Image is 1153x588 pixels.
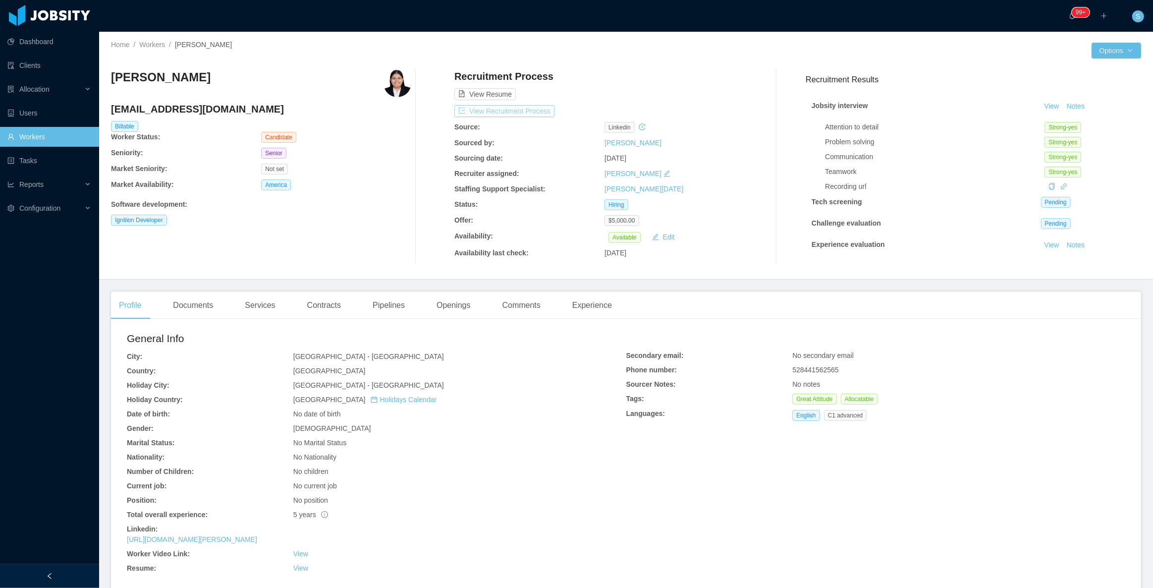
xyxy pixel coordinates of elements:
a: [URL][DOMAIN_NAME][PERSON_NAME] [127,535,257,543]
button: icon: file-textView Resume [454,88,516,100]
strong: Experience evaluation [812,240,885,248]
span: Candidate [261,132,296,143]
span: Not set [261,164,288,175]
a: [PERSON_NAME][DATE] [604,185,683,193]
span: [DATE] [604,154,626,162]
i: icon: plus [1100,12,1107,19]
span: 528441562565 [792,366,838,374]
i: icon: line-chart [7,181,14,188]
img: 25374f8c-ba35-46d1-825c-359dde9afc37_68d45e2fd7c52-400w.png [384,69,411,97]
b: Worker Status: [111,133,160,141]
b: Software development : [111,200,187,208]
b: Market Availability: [111,180,174,188]
sup: 1208 [1072,7,1090,17]
strong: Challenge evaluation [812,219,881,227]
b: Linkedin: [127,525,158,533]
span: Configuration [19,204,60,212]
span: [GEOGRAPHIC_DATA] - [GEOGRAPHIC_DATA] [293,353,444,360]
b: Sourcer Notes: [626,380,676,388]
span: Allocation [19,85,50,93]
b: Position: [127,496,157,504]
span: No current job [293,482,337,490]
a: icon: userWorkers [7,127,91,147]
span: 5 years [293,511,328,519]
b: Resume: [127,564,156,572]
span: Strong-yes [1044,167,1081,177]
span: No date of birth [293,410,341,418]
strong: Tech screening [812,198,862,206]
span: [DEMOGRAPHIC_DATA] [293,424,371,432]
i: icon: solution [7,86,14,93]
span: / [133,41,135,49]
span: No secondary email [792,352,854,359]
span: info-circle [321,511,328,518]
div: Documents [165,292,221,319]
button: icon: editEdit [648,231,679,243]
span: Reports [19,180,44,188]
i: icon: link [1060,183,1067,190]
b: Market Seniority: [111,165,167,173]
span: Great Attitude [792,394,836,405]
span: Strong-yes [1044,137,1081,148]
div: Profile [111,292,149,319]
i: icon: history [639,123,646,130]
a: icon: profileTasks [7,151,91,171]
span: No Nationality [293,453,336,461]
a: View [293,564,308,572]
div: Pipelines [365,292,413,319]
b: Number of Children: [127,468,194,475]
span: No position [293,496,328,504]
b: Phone number: [626,366,677,374]
b: Holiday City: [127,381,169,389]
span: / [169,41,171,49]
span: America [261,179,291,190]
a: View [293,550,308,558]
a: icon: robotUsers [7,103,91,123]
b: Total overall experience: [127,511,208,519]
div: Services [237,292,283,319]
div: Openings [429,292,479,319]
b: Sourced by: [454,139,494,147]
span: C1 advanced [824,410,867,421]
a: Home [111,41,129,49]
b: Availability: [454,232,493,240]
button: Notes [1063,101,1089,113]
a: icon: calendarHolidays Calendar [371,396,437,404]
b: Availability last check: [454,249,529,257]
b: Gender: [127,424,154,432]
span: Senior [261,148,286,159]
span: No notes [792,380,820,388]
b: Tags: [626,395,644,403]
h3: [PERSON_NAME] [111,69,211,85]
a: icon: exportView Recruitment Process [454,107,554,115]
a: [PERSON_NAME] [604,139,661,147]
h2: General Info [127,331,626,347]
b: Staffing Support Specialist: [454,185,546,193]
div: Recording url [825,181,1044,192]
a: icon: file-textView Resume [454,90,516,98]
b: Worker Video Link: [127,550,190,558]
span: linkedin [604,122,635,133]
span: Pending [1041,218,1071,229]
i: icon: setting [7,205,14,212]
span: [GEOGRAPHIC_DATA] [293,367,366,375]
b: Source: [454,123,480,131]
div: Teamwork [825,167,1044,177]
span: Ignition Developer [111,215,167,226]
i: icon: bell [1069,12,1076,19]
b: Current job: [127,482,166,490]
div: Contracts [299,292,349,319]
span: No Marital Status [293,439,346,447]
b: Date of birth: [127,410,170,418]
strong: Jobsity interview [812,102,868,110]
a: icon: pie-chartDashboard [7,32,91,52]
b: Status: [454,200,478,208]
a: View [1041,102,1063,110]
a: Workers [139,41,165,49]
span: Pending [1041,197,1071,208]
b: Languages: [626,410,665,417]
span: Strong-yes [1044,152,1081,163]
div: Communication [825,152,1044,162]
b: Sourcing date: [454,154,503,162]
span: Billable [111,121,138,132]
